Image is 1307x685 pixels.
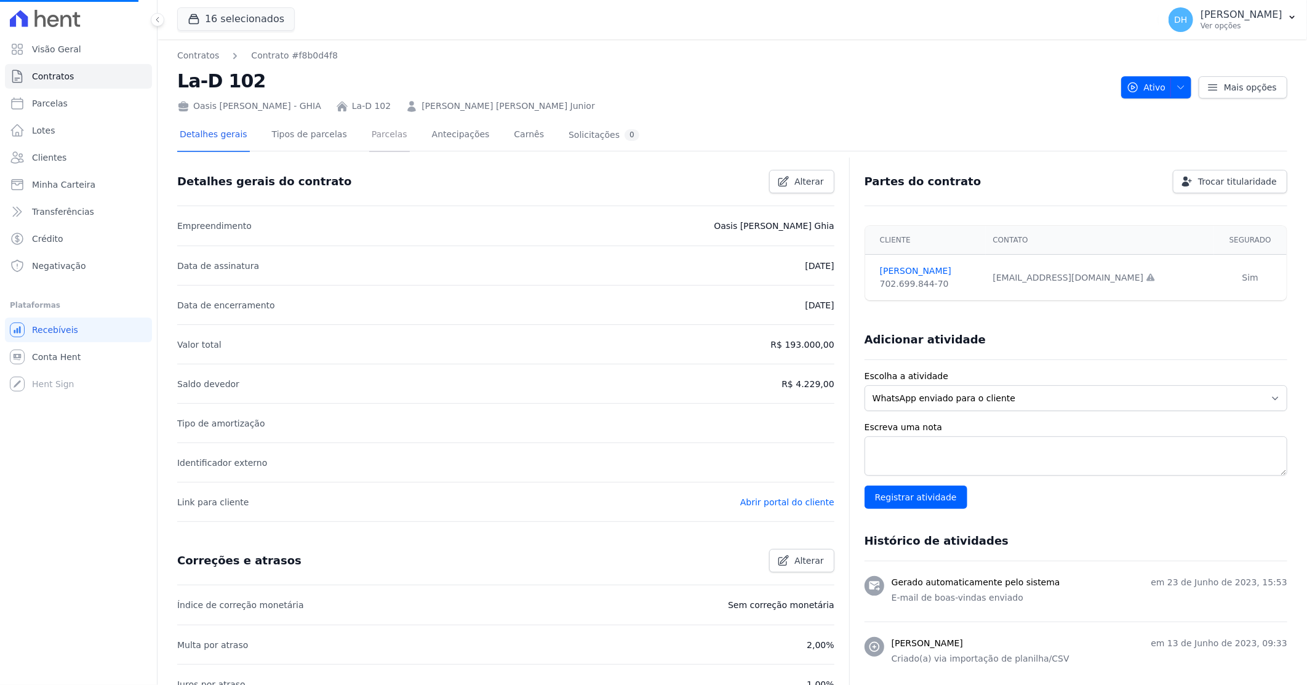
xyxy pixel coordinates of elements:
p: Saldo devedor [177,377,239,391]
p: Índice de correção monetária [177,598,304,612]
h3: Partes do contrato [865,174,981,189]
a: [PERSON_NAME] [PERSON_NAME] Junior [422,100,595,113]
p: 2,00% [807,638,834,652]
p: [DATE] [805,258,834,273]
div: 0 [625,129,639,141]
p: Oasis [PERSON_NAME] Ghia [714,218,834,233]
a: Solicitações0 [566,119,642,152]
div: 702.699.844-70 [880,278,978,290]
p: em 13 de Junho de 2023, 09:33 [1151,637,1287,650]
a: Detalhes gerais [177,119,250,152]
span: Parcelas [32,97,68,110]
a: Alterar [769,170,834,193]
h2: La-D 102 [177,67,1111,95]
span: Crédito [32,233,63,245]
a: Recebíveis [5,318,152,342]
th: Cliente [865,226,986,255]
a: Clientes [5,145,152,170]
nav: Breadcrumb [177,49,338,62]
a: Antecipações [430,119,492,152]
span: Minha Carteira [32,178,95,191]
span: Contratos [32,70,74,82]
p: Criado(a) via importação de planilha/CSV [892,652,1287,665]
a: Visão Geral [5,37,152,62]
a: Contratos [177,49,219,62]
p: E-mail de boas-vindas enviado [892,591,1287,604]
h3: Correções e atrasos [177,553,302,568]
span: Negativação [32,260,86,272]
div: Plataformas [10,298,147,313]
a: Conta Hent [5,345,152,369]
span: Transferências [32,206,94,218]
label: Escolha a atividade [865,370,1287,383]
input: Registrar atividade [865,486,967,509]
h3: Gerado automaticamente pelo sistema [892,576,1060,589]
p: Multa por atraso [177,638,248,652]
a: Crédito [5,226,152,251]
a: Mais opções [1199,76,1287,98]
h3: Detalhes gerais do contrato [177,174,351,189]
button: 16 selecionados [177,7,295,31]
span: Visão Geral [32,43,81,55]
p: R$ 4.229,00 [781,377,834,391]
span: Trocar titularidade [1198,175,1277,188]
a: Abrir portal do cliente [740,497,834,507]
span: Ativo [1127,76,1166,98]
th: Segurado [1214,226,1287,255]
h3: Adicionar atividade [865,332,986,347]
span: Lotes [32,124,55,137]
a: Parcelas [369,119,410,152]
span: Recebíveis [32,324,78,336]
nav: Breadcrumb [177,49,1111,62]
a: [PERSON_NAME] [880,265,978,278]
p: Sem correção monetária [728,598,834,612]
p: Identificador externo [177,455,267,470]
a: Tipos de parcelas [270,119,350,152]
p: Ver opções [1201,21,1282,31]
p: R$ 193.000,00 [771,337,834,352]
a: Trocar titularidade [1173,170,1287,193]
p: Tipo de amortização [177,416,265,431]
div: Solicitações [569,129,639,141]
a: Contratos [5,64,152,89]
p: Link para cliente [177,495,249,510]
p: Valor total [177,337,222,352]
button: Ativo [1121,76,1192,98]
p: Empreendimento [177,218,252,233]
div: Oasis [PERSON_NAME] - GHIA [177,100,321,113]
a: Parcelas [5,91,152,116]
span: Alterar [794,175,824,188]
p: [PERSON_NAME] [1201,9,1282,21]
th: Contato [986,226,1214,255]
span: DH [1174,15,1187,24]
span: Clientes [32,151,66,164]
p: em 23 de Junho de 2023, 15:53 [1151,576,1287,589]
span: Mais opções [1224,81,1277,94]
a: Minha Carteira [5,172,152,197]
h3: Histórico de atividades [865,534,1009,548]
div: [EMAIL_ADDRESS][DOMAIN_NAME] [993,271,1207,284]
h3: [PERSON_NAME] [892,637,963,650]
td: Sim [1214,255,1287,301]
span: Alterar [794,555,824,567]
p: [DATE] [805,298,834,313]
label: Escreva uma nota [865,421,1287,434]
span: Conta Hent [32,351,81,363]
a: Lotes [5,118,152,143]
a: Carnês [511,119,546,152]
p: Data de encerramento [177,298,275,313]
a: Negativação [5,254,152,278]
a: Alterar [769,549,834,572]
p: Data de assinatura [177,258,259,273]
a: Transferências [5,199,152,224]
a: Contrato #f8b0d4f8 [251,49,338,62]
a: La-D 102 [352,100,391,113]
button: DH [PERSON_NAME] Ver opções [1159,2,1307,37]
